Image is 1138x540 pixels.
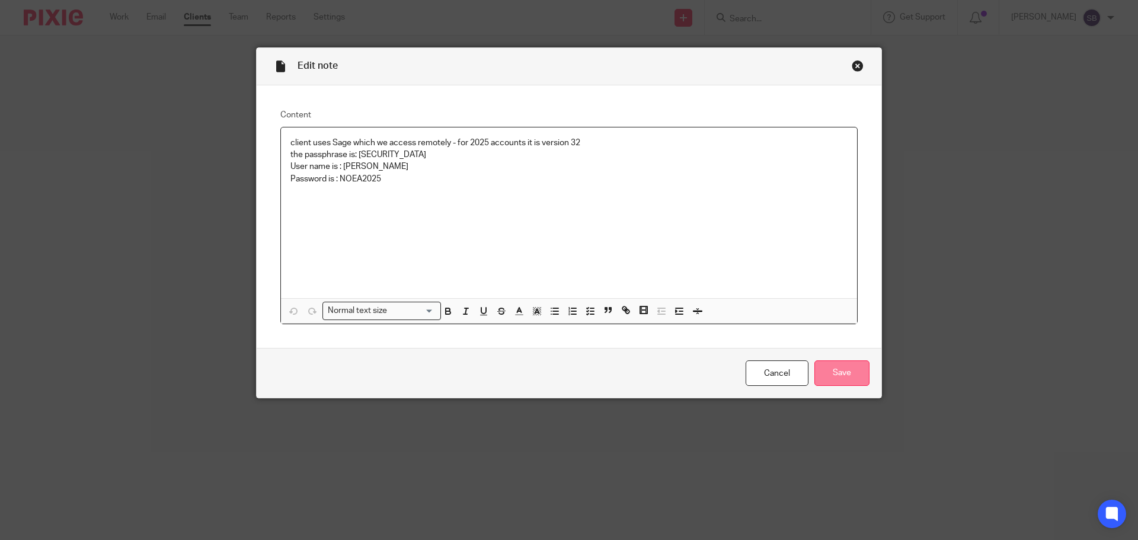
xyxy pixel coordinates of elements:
p: Password is : NOEA2025 [290,173,848,185]
a: Cancel [746,360,808,386]
span: Edit note [298,61,338,71]
p: client uses Sage which we access remotely - for 2025 accounts it is version 32 [290,137,848,149]
div: Search for option [322,302,441,320]
input: Search for option [391,305,434,317]
span: Normal text size [325,305,390,317]
p: the passphrase is: [SECURITY_DATA] [290,149,848,161]
label: Content [280,109,858,121]
input: Save [814,360,870,386]
div: Close this dialog window [852,60,864,72]
p: User name is : [PERSON_NAME] [290,161,848,172]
